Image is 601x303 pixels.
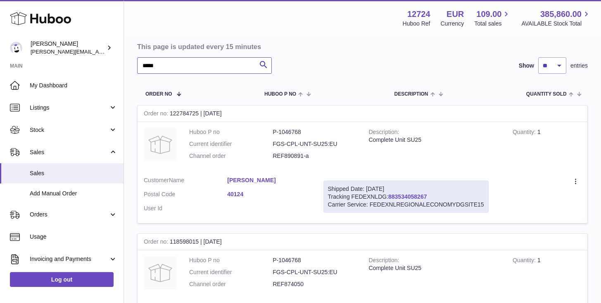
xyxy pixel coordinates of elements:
[30,104,109,112] span: Listings
[328,201,484,209] div: Carrier Service: FEDEXNLREGIONALECONOMYDGSITE15
[189,140,273,148] dt: Current identifier
[189,128,273,136] dt: Huboo P no
[30,255,109,263] span: Invoicing and Payments
[31,48,166,55] span: [PERSON_NAME][EMAIL_ADDRESS][DOMAIN_NAME]
[388,193,427,200] a: 883534058267
[369,257,399,265] strong: Description
[369,129,399,137] strong: Description
[506,122,587,170] td: 1
[273,128,356,136] dd: P-1046768
[474,9,511,28] a: 109.00 Total sales
[526,92,567,97] span: Quantity Sold
[144,128,177,161] img: no-photo.jpg
[138,106,587,122] div: 122784725 | [DATE]
[403,20,430,28] div: Huboo Ref
[189,256,273,264] dt: Huboo P no
[30,148,109,156] span: Sales
[144,256,177,289] img: no-photo.jpg
[31,40,105,56] div: [PERSON_NAME]
[189,280,273,288] dt: Channel order
[10,42,22,54] img: sebastian@ffern.co
[521,9,591,28] a: 385,860.00 AVAILABLE Stock Total
[138,234,587,250] div: 118598015 | [DATE]
[30,211,109,218] span: Orders
[369,136,500,144] div: Complete Unit SU25
[273,152,356,160] dd: REF890891-a
[144,204,227,212] dt: User Id
[521,20,591,28] span: AVAILABLE Stock Total
[189,152,273,160] dt: Channel order
[323,181,489,213] div: Tracking FEDEXNLDG:
[273,256,356,264] dd: P-1046768
[145,92,172,97] span: Order No
[447,9,464,20] strong: EUR
[227,176,311,184] a: [PERSON_NAME]
[30,82,117,89] span: My Dashboard
[264,92,296,97] span: Huboo P no
[137,42,586,51] h3: This page is updated every 15 minutes
[369,264,500,272] div: Complete Unit SU25
[273,140,356,148] dd: FGS-CPL-UNT-SU25:EU
[474,20,511,28] span: Total sales
[144,190,227,200] dt: Postal Code
[144,110,170,119] strong: Order no
[10,272,114,287] a: Log out
[476,9,501,20] span: 109.00
[513,129,537,137] strong: Quantity
[30,169,117,177] span: Sales
[513,257,537,265] strong: Quantity
[30,233,117,241] span: Usage
[273,268,356,276] dd: FGS-CPL-UNT-SU25:EU
[273,280,356,288] dd: REF874050
[506,250,587,298] td: 1
[540,9,582,20] span: 385,860.00
[394,92,428,97] span: Description
[144,238,170,247] strong: Order no
[519,62,534,70] label: Show
[30,126,109,134] span: Stock
[144,177,169,183] span: Customer
[227,190,311,198] a: 40124
[328,185,484,193] div: Shipped Date: [DATE]
[570,62,588,70] span: entries
[144,176,227,186] dt: Name
[30,190,117,197] span: Add Manual Order
[441,20,464,28] div: Currency
[407,9,430,20] strong: 12724
[189,268,273,276] dt: Current identifier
